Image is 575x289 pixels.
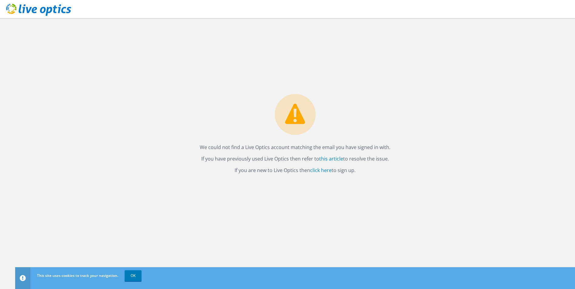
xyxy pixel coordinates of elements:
[310,167,332,174] a: click here
[37,273,118,278] span: This site uses cookies to track your navigation.
[200,154,390,163] p: If you have previously used Live Optics then refer to to resolve the issue.
[125,270,142,281] a: OK
[200,143,390,151] p: We could not find a Live Optics account matching the email you have signed in with.
[200,166,390,174] p: If you are new to Live Optics then to sign up.
[319,155,343,162] a: this article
